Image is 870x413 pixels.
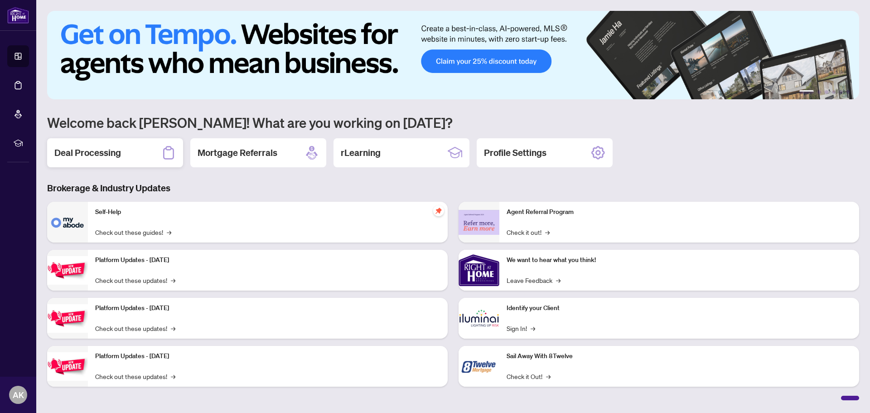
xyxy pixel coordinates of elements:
span: → [171,275,175,285]
p: Agent Referral Program [507,207,852,217]
span: → [171,323,175,333]
a: Check out these updates!→ [95,371,175,381]
img: Identify your Client [459,298,499,339]
h1: Welcome back [PERSON_NAME]! What are you working on [DATE]? [47,114,859,131]
h2: Mortgage Referrals [198,146,277,159]
h2: Deal Processing [54,146,121,159]
p: Identify your Client [507,303,852,313]
h3: Brokerage & Industry Updates [47,182,859,194]
h2: rLearning [341,146,381,159]
a: Leave Feedback→ [507,275,561,285]
a: Check out these updates!→ [95,323,175,333]
img: Platform Updates - June 23, 2025 [47,352,88,381]
img: Sail Away With 8Twelve [459,346,499,387]
span: → [556,275,561,285]
p: Platform Updates - [DATE] [95,255,440,265]
span: → [545,227,550,237]
span: → [546,371,551,381]
a: Check it Out!→ [507,371,551,381]
a: Sign In!→ [507,323,535,333]
button: 2 [817,90,821,94]
span: → [531,323,535,333]
img: Slide 0 [47,11,859,99]
h2: Profile Settings [484,146,546,159]
img: Agent Referral Program [459,210,499,235]
p: Sail Away With 8Twelve [507,351,852,361]
button: 5 [839,90,843,94]
img: We want to hear what you think! [459,250,499,291]
span: pushpin [433,205,444,216]
img: Platform Updates - July 21, 2025 [47,256,88,285]
img: Platform Updates - July 8, 2025 [47,304,88,333]
span: → [167,227,171,237]
p: Self-Help [95,207,440,217]
a: Check it out!→ [507,227,550,237]
p: Platform Updates - [DATE] [95,351,440,361]
button: 6 [846,90,850,94]
p: We want to hear what you think! [507,255,852,265]
img: Self-Help [47,202,88,243]
span: → [171,371,175,381]
button: 1 [799,90,814,94]
button: 3 [825,90,828,94]
span: AK [13,389,24,401]
a: Check out these guides!→ [95,227,171,237]
button: 4 [832,90,836,94]
img: logo [7,7,29,24]
a: Check out these updates!→ [95,275,175,285]
p: Platform Updates - [DATE] [95,303,440,313]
